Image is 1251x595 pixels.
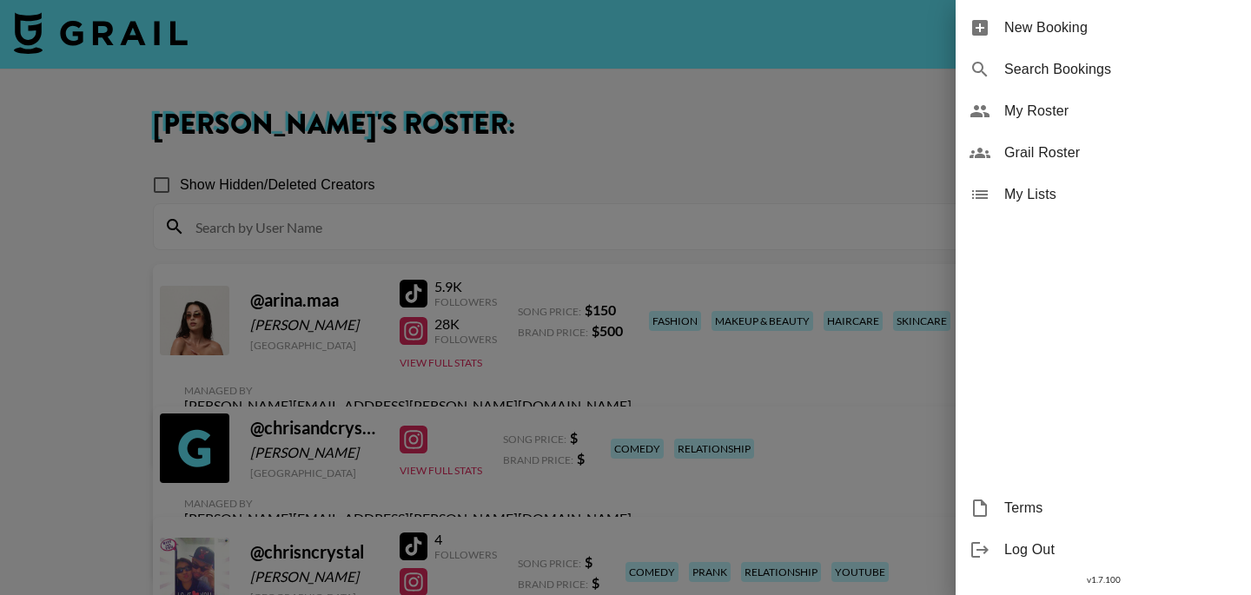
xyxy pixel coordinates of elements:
[1004,142,1237,163] span: Grail Roster
[956,49,1251,90] div: Search Bookings
[956,571,1251,589] div: v 1.7.100
[956,90,1251,132] div: My Roster
[1004,539,1237,560] span: Log Out
[956,529,1251,571] div: Log Out
[956,487,1251,529] div: Terms
[1004,498,1237,519] span: Terms
[1004,184,1237,205] span: My Lists
[956,132,1251,174] div: Grail Roster
[1004,59,1237,80] span: Search Bookings
[956,174,1251,215] div: My Lists
[1004,17,1237,38] span: New Booking
[956,7,1251,49] div: New Booking
[1004,101,1237,122] span: My Roster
